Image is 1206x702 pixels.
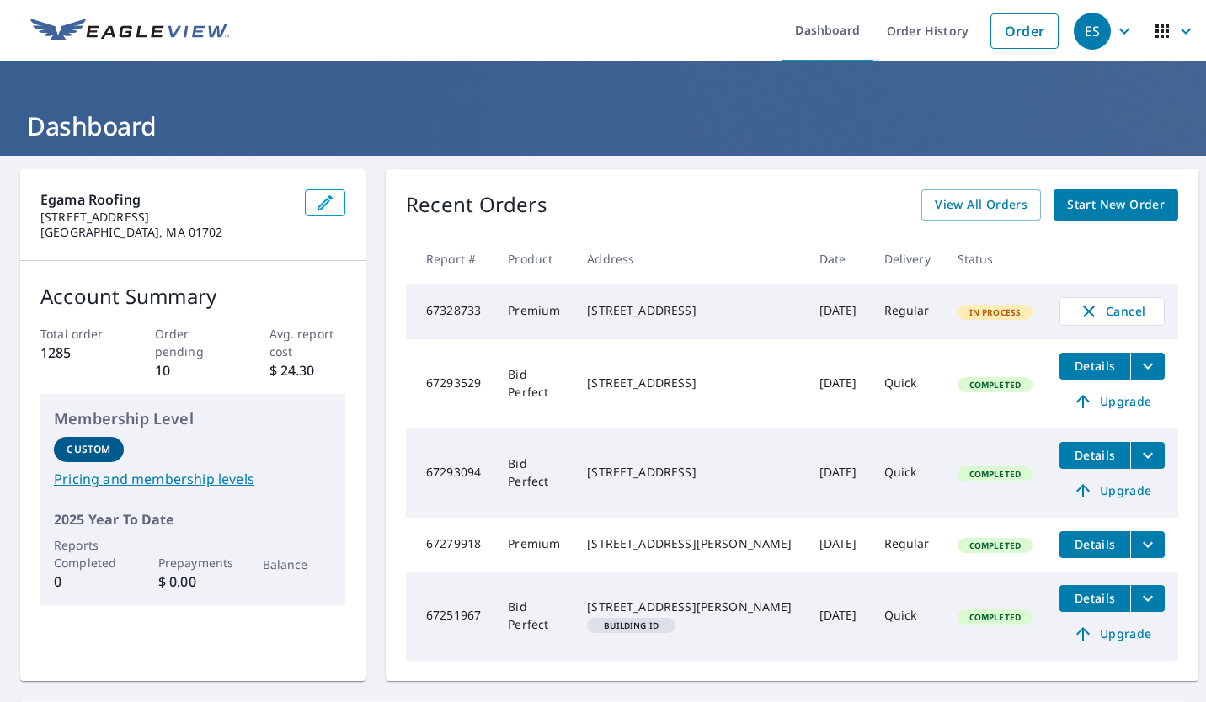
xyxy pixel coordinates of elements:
a: Upgrade [1059,388,1165,415]
td: [DATE] [806,428,871,518]
td: Premium [494,284,574,339]
p: Custom [67,442,110,457]
div: ES [1074,13,1111,50]
span: View All Orders [935,194,1027,215]
td: Quick [871,339,944,428]
p: $ 0.00 [158,572,228,592]
td: Bid Perfect [494,428,574,518]
p: 2025 Year To Date [54,509,332,529]
a: Pricing and membership levels [54,469,332,489]
span: Cancel [1077,301,1147,322]
p: Recent Orders [406,189,547,221]
span: Upgrade [1070,391,1155,412]
td: Bid Perfect [494,572,574,661]
button: filesDropdownBtn-67251967 [1130,585,1165,612]
button: detailsBtn-67293094 [1059,442,1130,469]
td: [DATE] [806,339,871,428]
td: Quick [871,428,944,518]
td: Bid Perfect [494,339,574,428]
span: In Process [959,306,1032,318]
td: 67293529 [406,339,494,428]
p: Balance [263,556,333,573]
div: [STREET_ADDRESS] [587,302,792,319]
td: [DATE] [806,284,871,339]
span: Details [1070,358,1120,374]
th: Delivery [871,234,944,284]
img: EV Logo [30,19,229,44]
p: Membership Level [54,407,332,430]
em: Building ID [604,621,659,630]
p: Total order [40,325,117,343]
span: Start New Order [1067,194,1165,215]
button: Cancel [1059,297,1165,326]
a: Order [990,13,1059,49]
a: View All Orders [921,189,1041,221]
p: Order pending [155,325,232,360]
td: [DATE] [806,518,871,572]
td: Premium [494,518,574,572]
td: 67279918 [406,518,494,572]
span: Details [1070,590,1120,606]
div: [STREET_ADDRESS] [587,464,792,481]
p: $ 24.30 [269,360,346,380]
td: 67328733 [406,284,494,339]
th: Status [944,234,1047,284]
button: filesDropdownBtn-67293529 [1130,353,1165,380]
div: [STREET_ADDRESS][PERSON_NAME] [587,598,792,615]
a: Upgrade [1059,620,1165,647]
a: Upgrade [1059,477,1165,504]
p: 0 [54,572,124,592]
button: filesDropdownBtn-67279918 [1130,531,1165,558]
span: Completed [959,540,1031,551]
span: Upgrade [1070,624,1155,644]
span: Details [1070,536,1120,552]
p: Egama Roofing [40,189,291,210]
span: Completed [959,379,1031,391]
td: Quick [871,572,944,661]
a: Start New Order [1054,189,1178,221]
td: Regular [871,284,944,339]
p: Account Summary [40,281,345,311]
p: Prepayments [158,554,228,572]
button: detailsBtn-67251967 [1059,585,1130,612]
p: 1285 [40,343,117,363]
th: Address [574,234,805,284]
span: Upgrade [1070,481,1155,501]
p: 10 [155,360,232,380]
th: Product [494,234,574,284]
p: [GEOGRAPHIC_DATA], MA 01702 [40,225,291,240]
div: [STREET_ADDRESS][PERSON_NAME] [587,535,792,552]
p: Reports Completed [54,536,124,572]
td: 67293094 [406,428,494,518]
button: filesDropdownBtn-67293094 [1130,442,1165,469]
p: Avg. report cost [269,325,346,360]
h1: Dashboard [20,109,1186,143]
th: Report # [406,234,494,284]
td: Regular [871,518,944,572]
span: Details [1070,447,1120,463]
td: [DATE] [806,572,871,661]
div: [STREET_ADDRESS] [587,375,792,391]
th: Date [806,234,871,284]
p: [STREET_ADDRESS] [40,210,291,225]
button: detailsBtn-67279918 [1059,531,1130,558]
button: detailsBtn-67293529 [1059,353,1130,380]
span: Completed [959,468,1031,480]
span: Completed [959,611,1031,623]
td: 67251967 [406,572,494,661]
